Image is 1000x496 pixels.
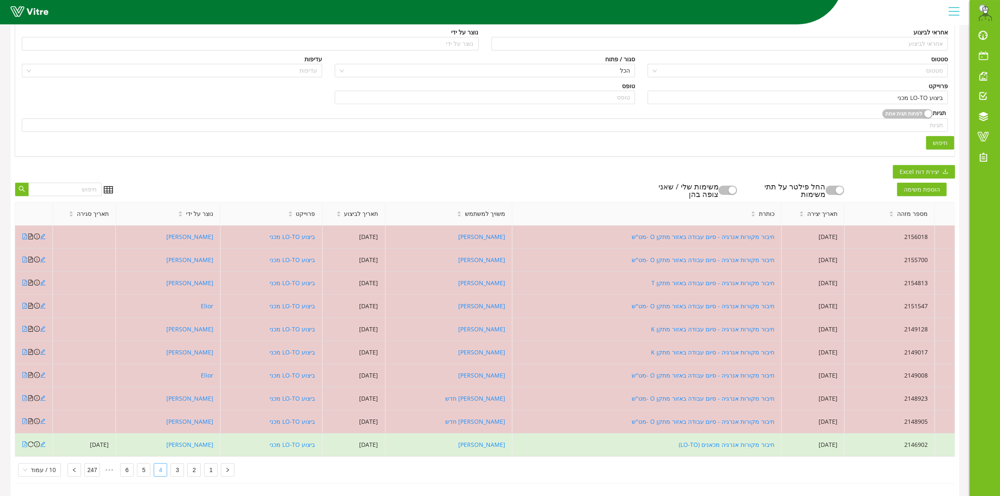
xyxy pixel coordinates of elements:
a: חיבור מקורות אנרגיה - סיום עבודה באזור מתקן O -מט"ש [632,417,774,425]
a: edit [40,441,46,449]
span: table [104,185,113,194]
a: ביצוע LO-TO מכני [270,441,315,449]
td: [DATE] [782,433,845,457]
a: חיבור מקורות אנרגיה - סיום עבודה באזור מתקן K [651,325,774,333]
button: חיפוש [926,136,954,150]
td: [DATE] [53,433,116,457]
span: edit [40,395,46,401]
span: info-circle [34,257,40,262]
a: ביצוע LO-TO מכני [270,256,315,264]
span: file-text [28,303,34,309]
td: [DATE] [782,226,845,249]
a: ביצוע LO-TO מכני [270,371,315,379]
span: caret-up [288,210,293,215]
a: ביצוע LO-TO מכני [270,417,315,425]
li: 5 עמודים הבאים [103,463,117,477]
a: file-pdf [22,256,28,264]
td: [DATE] [323,387,386,410]
a: [PERSON_NAME] [458,371,505,379]
span: file-text [28,349,34,355]
span: edit [40,234,46,239]
td: [DATE] [782,295,845,318]
a: [PERSON_NAME] [458,256,505,264]
span: caret-up [799,210,804,215]
span: edit [40,349,46,355]
td: [DATE] [323,364,386,387]
span: file-pdf [22,326,28,332]
a: edit [40,371,46,379]
span: file-pdf [22,234,28,239]
span: caret-up [336,210,341,215]
a: [PERSON_NAME] [166,325,213,333]
span: caret-down [457,213,462,218]
a: 4 [154,464,167,476]
span: הכל [340,64,630,77]
a: edit [40,417,46,425]
div: משימות שלי / שאני צופה בהן [647,183,719,198]
a: edit [40,233,46,241]
td: 2154813 [845,272,935,295]
a: edit [40,302,46,310]
span: פרוייקט [296,209,315,218]
span: caret-up [178,210,183,215]
span: edit [40,280,46,286]
li: 5 [137,463,150,477]
li: 2 [187,463,201,477]
a: [PERSON_NAME] חדש [445,394,505,402]
span: info-circle [34,372,40,378]
div: החל פילטר על תתי משימות [754,183,825,198]
td: [DATE] [782,410,845,433]
a: edit [40,256,46,264]
a: file-pdf [22,302,28,310]
span: file-text [28,234,34,239]
a: חיבור מקורות אנרגיה - סיום עבודה באזור מתקן O -מט"ש [632,233,774,241]
a: חיבור מקורות אנרגיה - סיום עבודה באזור מתקן O -מט"ש [632,371,774,379]
span: file-pdf [22,418,28,424]
td: 2148905 [845,410,935,433]
a: ביצוע LO-TO מכני [270,394,315,402]
a: Elior [201,371,213,379]
span: info-circle [34,441,40,447]
a: חיבור מקורות אנרגיה - סיום עבודה באזור מתקן T [651,279,774,287]
div: נוצר על ידי [451,28,479,37]
span: reload [28,441,34,447]
td: [DATE] [323,318,386,341]
span: מספר מזהה [897,209,928,218]
td: 2151547 [845,295,935,318]
button: downloadיצירת דוח Excel [893,165,955,178]
div: אחראי לביצוע [913,28,948,37]
li: 3 [171,463,184,477]
td: 2149008 [845,364,935,387]
span: תאריך סגירה [77,209,109,218]
td: 2149128 [845,318,935,341]
a: [PERSON_NAME] [166,279,213,287]
span: file-pdf [22,280,28,286]
span: file-pdf [22,395,28,401]
a: חיבור מקורות אנרגיה - סיום עבודה באזור מתקן O -מט"ש [632,256,774,264]
a: edit [40,325,46,333]
span: תאריך יצירה [807,209,837,218]
a: file-pdf [22,441,28,449]
span: כותרת [759,209,774,218]
a: edit [40,348,46,356]
a: file-pdf [22,371,28,379]
a: ביצוע LO-TO מכני [270,325,315,333]
img: da32df7d-b9e3-429d-8c5c-2e32c797c474.png [977,4,994,21]
td: [DATE] [782,318,845,341]
td: 2155700 [845,249,935,272]
div: Page Size [18,463,61,477]
span: file-text [28,326,34,332]
span: caret-down [751,213,756,218]
span: search [18,186,25,193]
span: file-pdf [22,349,28,355]
span: info-circle [34,395,40,401]
a: [PERSON_NAME] חדש [445,417,505,425]
span: ••• [103,463,117,477]
span: משויך למשתמש [465,209,505,218]
a: [PERSON_NAME] [166,441,213,449]
td: [DATE] [323,226,386,249]
div: סטטוס [931,55,948,64]
span: edit [40,441,46,447]
td: [DATE] [323,433,386,457]
a: 1 [205,464,217,476]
